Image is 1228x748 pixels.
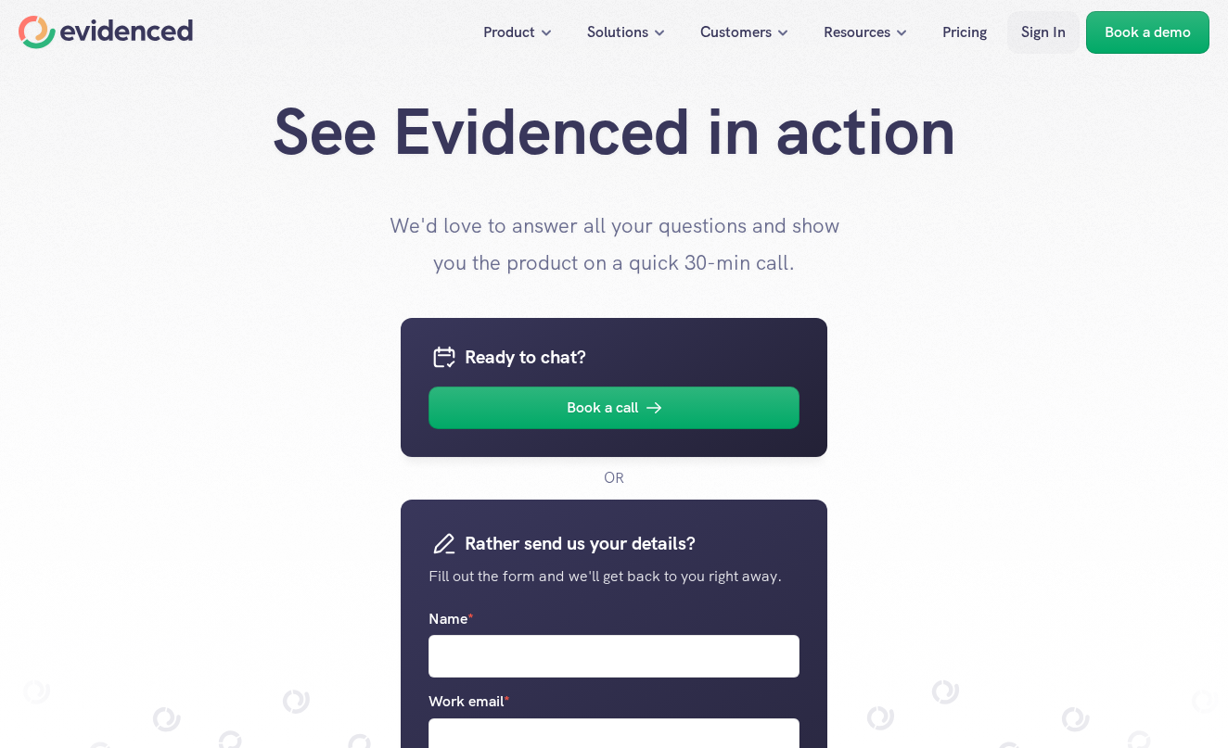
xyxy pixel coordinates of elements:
h5: Ready to chat? [465,342,799,372]
p: Pricing [942,20,987,44]
a: Book a demo [1086,11,1209,54]
p: Sign In [1021,20,1066,44]
p: Fill out the form and we'll get back to you right away. [429,564,799,589]
a: Book a call [429,387,799,429]
p: Product [483,20,535,44]
a: Home [19,16,193,49]
p: Solutions [587,20,648,44]
p: OR [604,466,624,490]
p: Resources [824,20,890,44]
h5: Rather send us your details? [465,528,799,558]
p: Name [429,606,474,630]
p: Customers [700,20,772,44]
p: We'd love to answer all your questions and show you the product on a quick 30-min call. [382,208,846,281]
input: Name* [429,635,799,678]
a: Pricing [928,11,1001,54]
a: Sign In [1007,11,1080,54]
p: Book a demo [1105,20,1191,44]
p: Work email [429,690,510,714]
p: Book a call [567,396,638,420]
h1: See Evidenced in action [243,93,985,171]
